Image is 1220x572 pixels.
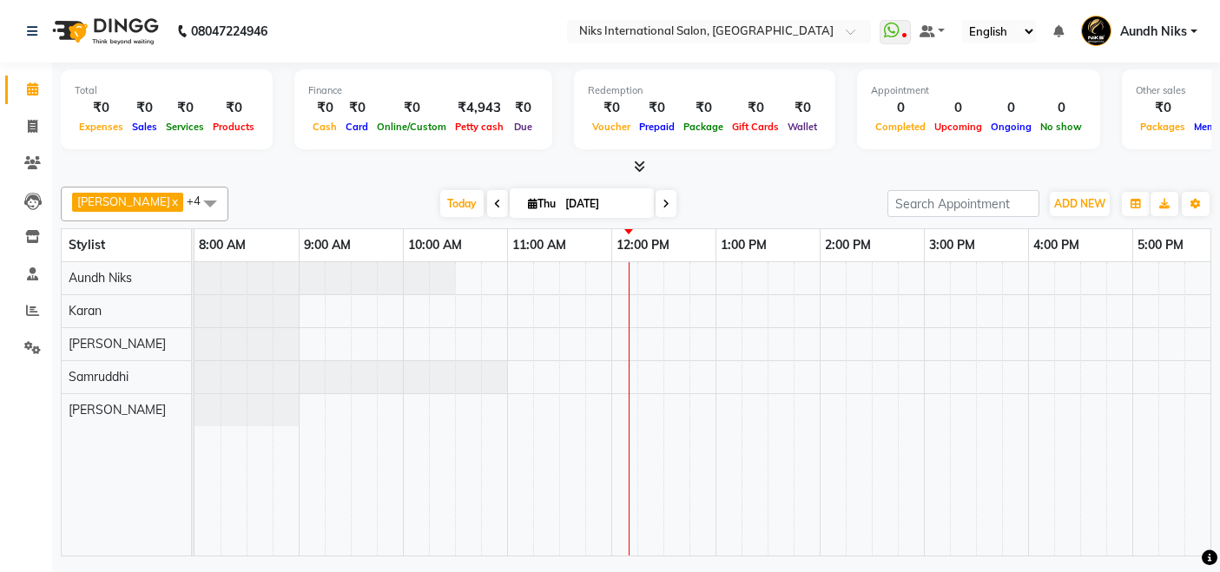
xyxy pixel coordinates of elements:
[162,98,208,118] div: ₹0
[75,83,259,98] div: Total
[1054,197,1105,210] span: ADD NEW
[341,121,373,133] span: Card
[679,121,728,133] span: Package
[162,121,208,133] span: Services
[887,190,1039,217] input: Search Appointment
[728,121,783,133] span: Gift Cards
[128,121,162,133] span: Sales
[44,7,163,56] img: logo
[925,233,979,258] a: 3:00 PM
[588,83,821,98] div: Redemption
[451,121,508,133] span: Petty cash
[75,121,128,133] span: Expenses
[1136,98,1190,118] div: ₹0
[508,233,570,258] a: 11:00 AM
[1133,233,1188,258] a: 5:00 PM
[821,233,875,258] a: 2:00 PM
[871,121,930,133] span: Completed
[1120,23,1187,41] span: Aundh Niks
[524,197,560,210] span: Thu
[404,233,466,258] a: 10:00 AM
[191,7,267,56] b: 08047224946
[69,336,166,352] span: [PERSON_NAME]
[783,121,821,133] span: Wallet
[195,233,250,258] a: 8:00 AM
[716,233,771,258] a: 1:00 PM
[930,121,986,133] span: Upcoming
[451,98,508,118] div: ₹4,943
[308,83,538,98] div: Finance
[1136,121,1190,133] span: Packages
[308,121,341,133] span: Cash
[69,270,132,286] span: Aundh Niks
[986,121,1036,133] span: Ongoing
[508,98,538,118] div: ₹0
[75,98,128,118] div: ₹0
[69,402,166,417] span: [PERSON_NAME]
[783,98,821,118] div: ₹0
[128,98,162,118] div: ₹0
[871,98,930,118] div: 0
[170,194,178,208] a: x
[69,303,102,319] span: Karan
[1036,98,1086,118] div: 0
[77,194,170,208] span: [PERSON_NAME]
[635,98,679,118] div: ₹0
[588,98,635,118] div: ₹0
[208,98,259,118] div: ₹0
[986,98,1036,118] div: 0
[373,98,451,118] div: ₹0
[341,98,373,118] div: ₹0
[679,98,728,118] div: ₹0
[373,121,451,133] span: Online/Custom
[187,194,214,207] span: +4
[612,233,674,258] a: 12:00 PM
[69,237,105,253] span: Stylist
[1050,192,1110,216] button: ADD NEW
[510,121,537,133] span: Due
[930,98,986,118] div: 0
[588,121,635,133] span: Voucher
[560,191,647,217] input: 2025-09-04
[1081,16,1111,46] img: Aundh Niks
[69,369,129,385] span: Samruddhi
[300,233,355,258] a: 9:00 AM
[635,121,679,133] span: Prepaid
[871,83,1086,98] div: Appointment
[308,98,341,118] div: ₹0
[1036,121,1086,133] span: No show
[208,121,259,133] span: Products
[728,98,783,118] div: ₹0
[1029,233,1084,258] a: 4:00 PM
[440,190,484,217] span: Today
